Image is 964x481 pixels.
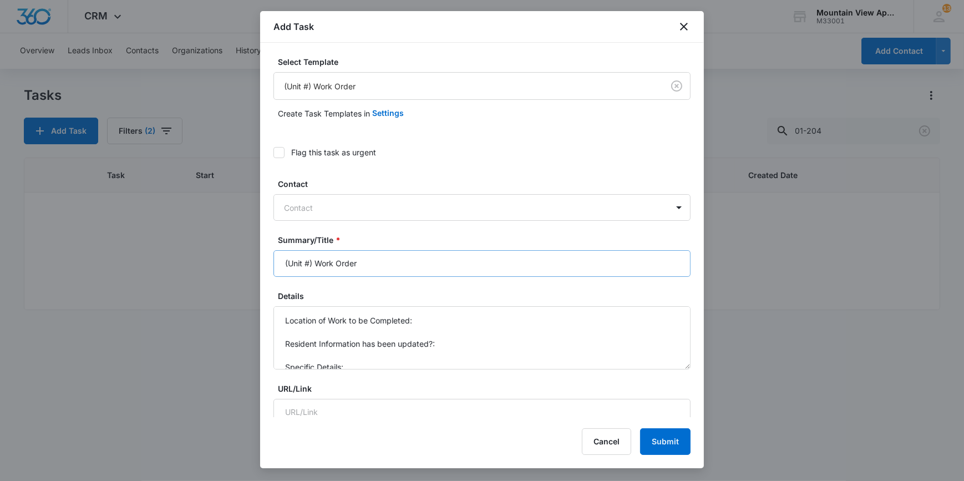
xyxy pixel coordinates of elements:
textarea: Location of Work to be Completed: Resident Information has been updated?: Specific Details: [273,306,691,369]
label: URL/Link [278,383,695,394]
div: Flag this task as urgent [291,146,376,158]
input: Summary/Title [273,250,691,277]
button: Clear [668,77,686,95]
h1: Add Task [273,20,314,33]
button: Submit [640,428,691,455]
input: URL/Link [273,399,691,426]
button: close [677,20,691,33]
p: Create Task Templates in [278,108,370,119]
button: Settings [372,100,404,126]
label: Contact [278,178,695,190]
label: Details [278,290,695,302]
label: Summary/Title [278,234,695,246]
label: Select Template [278,56,695,68]
button: Cancel [582,428,631,455]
